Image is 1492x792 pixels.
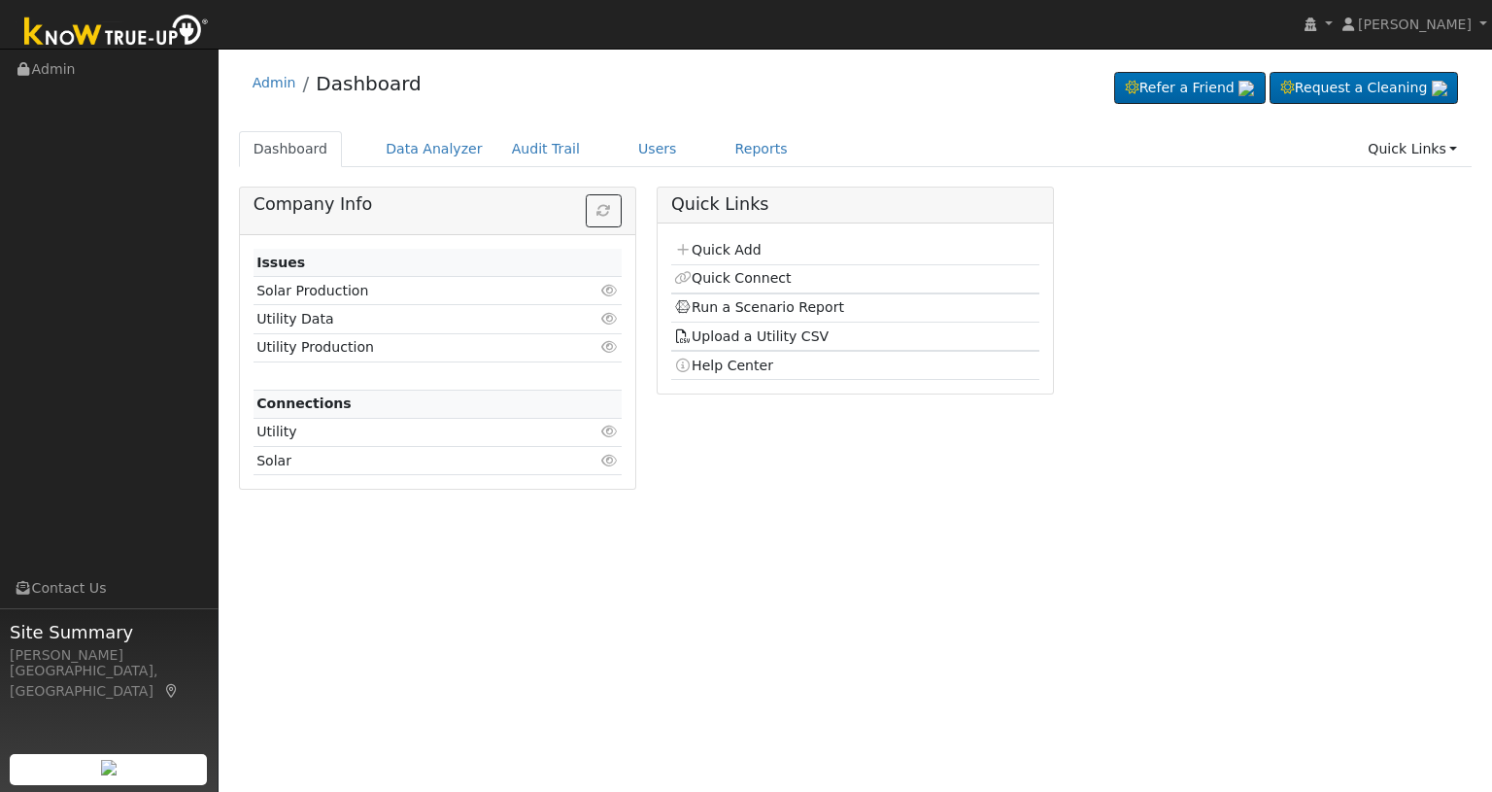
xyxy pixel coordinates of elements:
h5: Quick Links [671,194,1039,215]
i: Click to view [601,284,619,297]
div: [PERSON_NAME] [10,645,208,666]
td: Solar [254,447,562,475]
img: retrieve [1432,81,1447,96]
a: Map [163,683,181,699]
span: Site Summary [10,619,208,645]
img: Know True-Up [15,11,219,54]
strong: Issues [256,255,305,270]
i: Click to view [601,340,619,354]
span: [PERSON_NAME] [1358,17,1472,32]
i: Click to view [601,425,619,438]
td: Solar Production [254,277,562,305]
i: Click to view [601,312,619,326]
a: Quick Connect [674,270,791,286]
a: Admin [253,75,296,90]
a: Dashboard [239,131,343,167]
a: Help Center [674,358,773,373]
h5: Company Info [254,194,622,215]
a: Quick Links [1353,131,1472,167]
a: Request a Cleaning [1270,72,1458,105]
img: retrieve [1238,81,1254,96]
a: Audit Trail [497,131,594,167]
img: retrieve [101,760,117,775]
td: Utility Production [254,333,562,362]
a: Users [624,131,692,167]
strong: Connections [256,396,352,411]
td: Utility [254,418,562,446]
div: [GEOGRAPHIC_DATA], [GEOGRAPHIC_DATA] [10,661,208,702]
a: Upload a Utility CSV [674,328,829,344]
i: Click to view [601,454,619,467]
td: Utility Data [254,305,562,333]
a: Reports [721,131,802,167]
a: Run a Scenario Report [674,299,844,315]
a: Quick Add [674,242,761,258]
a: Refer a Friend [1114,72,1266,105]
a: Data Analyzer [371,131,497,167]
a: Dashboard [316,72,422,95]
